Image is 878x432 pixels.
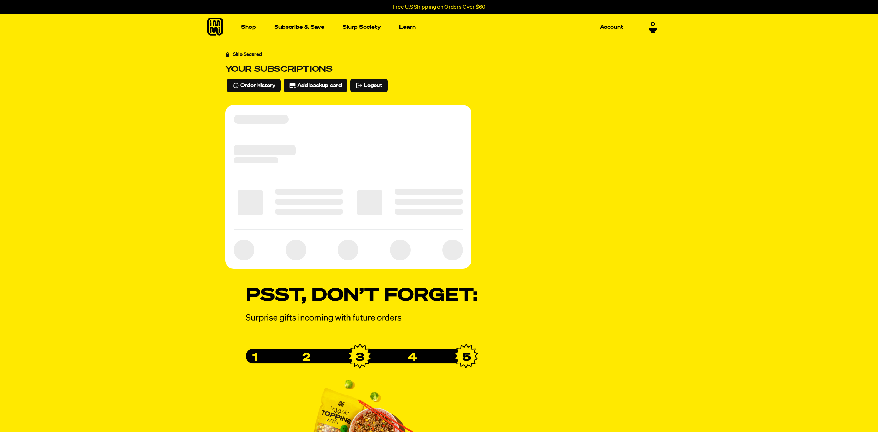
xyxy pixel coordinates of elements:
[238,14,626,40] nav: Main navigation
[225,51,262,64] a: Skio Secured
[275,189,343,195] span: ‌
[597,22,626,32] a: Account
[272,22,327,32] a: Subscribe & Save
[651,21,655,27] span: 0
[234,145,296,155] span: ‌
[364,82,382,89] span: Logout
[240,82,276,89] span: Order history
[225,64,471,74] h3: Your subscriptions
[338,240,358,260] span: ‌
[395,209,463,215] span: ‌
[340,22,384,32] a: Slurp Society
[357,190,382,215] span: ‌
[284,79,347,92] button: Add backup card
[395,199,463,205] span: ‌
[275,209,343,215] span: ‌
[286,240,306,260] span: ‌
[395,189,463,195] span: ‌
[234,115,289,124] span: ‌
[233,51,262,58] div: Skio Secured
[297,82,342,89] span: Add backup card
[225,52,230,57] svg: Security
[238,190,263,215] span: ‌
[234,157,278,163] span: ‌
[234,240,254,260] span: ‌
[227,79,281,92] button: Order history
[649,21,657,33] a: 0
[396,22,418,32] a: Learn
[442,240,463,260] span: ‌
[350,79,388,92] button: Logout
[390,240,411,260] span: ‌
[275,199,343,205] span: ‌
[393,4,485,10] p: Free U.S Shipping on Orders Over $60
[238,22,259,32] a: Shop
